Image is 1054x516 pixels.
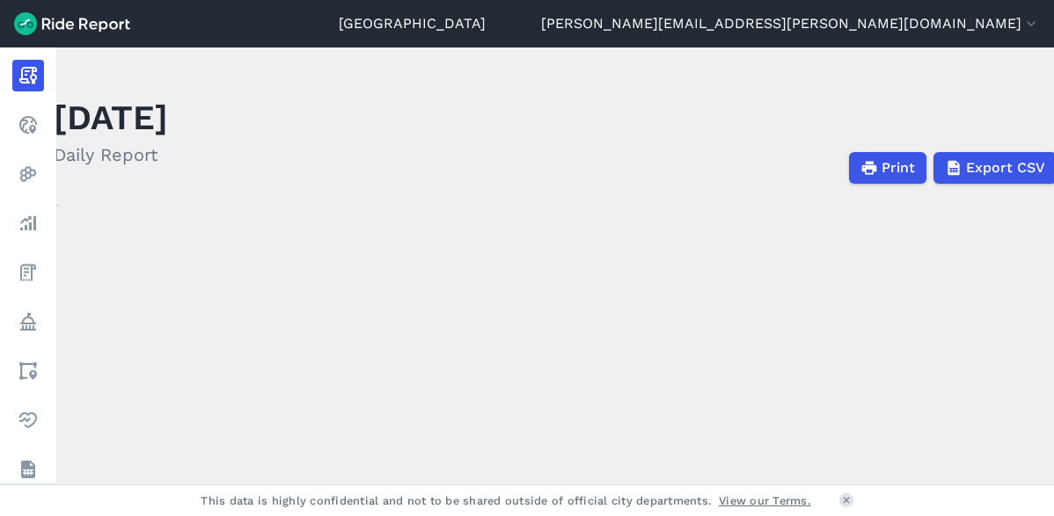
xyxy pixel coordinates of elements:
[54,142,168,168] h2: Daily Report
[12,60,44,91] a: Report
[541,13,1040,34] button: [PERSON_NAME][EMAIL_ADDRESS][PERSON_NAME][DOMAIN_NAME]
[882,157,915,178] span: Print
[12,404,44,436] a: Health
[966,157,1045,178] span: Export CSV
[339,13,486,34] a: [GEOGRAPHIC_DATA]
[12,207,44,239] a: Analyze
[12,109,44,141] a: Realtime
[12,158,44,190] a: Heatmaps
[12,355,44,387] a: Areas
[849,152,926,184] button: Print
[12,454,44,485] a: Datasets
[719,492,811,509] a: View our Terms.
[14,12,130,35] img: Ride Report
[12,306,44,338] a: Policy
[54,93,168,142] h1: [DATE]
[12,257,44,288] a: Fees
